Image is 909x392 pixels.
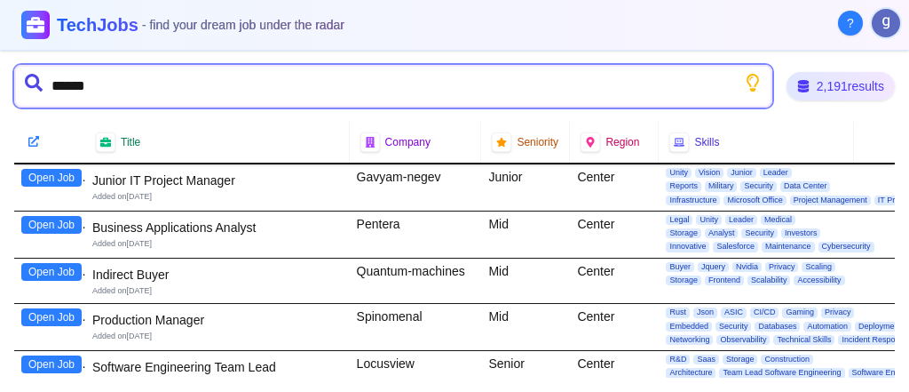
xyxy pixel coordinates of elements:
[92,358,343,376] div: Software Engineering Team Lead
[350,164,482,211] div: Gavyam-negev
[21,216,82,234] button: Open Job
[693,355,719,364] span: Saas
[695,168,723,178] span: Vision
[21,169,82,187] button: Open Job
[666,335,713,345] span: Networking
[666,322,712,332] span: Embedded
[92,285,343,297] div: Added on [DATE]
[855,322,905,332] span: Deployment
[481,212,570,258] div: Mid
[723,196,786,205] span: Microsoft Office
[57,12,344,37] h1: TechJobs
[838,11,863,36] button: About Techjobs
[92,311,343,329] div: Production Manager
[713,242,758,252] span: Salesforce
[750,308,779,317] span: CI/CD
[741,228,778,238] span: Security
[92,238,343,250] div: Added on [DATE]
[350,259,482,304] div: Quantum-machines
[666,196,720,205] span: Infrastructure
[666,308,690,317] span: Rust
[350,212,482,258] div: Pentera
[92,191,343,203] div: Added on [DATE]
[761,355,813,364] span: Construction
[121,135,140,149] span: Title
[142,18,344,32] span: - find your dream job under the radar
[666,262,694,272] span: Buyer
[747,276,791,285] span: Scalability
[517,135,558,149] span: Seniority
[872,9,900,37] img: User avatar
[762,242,815,252] span: Maintenance
[721,308,747,317] span: ASIC
[666,181,701,191] span: Reports
[716,335,770,345] span: Observability
[693,308,717,317] span: Json
[727,168,756,178] span: Junior
[21,263,82,281] button: Open Job
[92,331,343,342] div: Added on [DATE]
[705,228,739,238] span: Analyst
[92,266,343,284] div: Indirect Buyer
[744,74,762,92] button: Show search tips
[821,308,855,317] span: Privacy
[481,164,570,211] div: Junior
[870,7,902,39] button: User menu
[781,228,821,238] span: Investors
[570,259,659,304] div: Center
[818,242,874,252] span: Cybersecurity
[92,172,343,189] div: Junior IT Project Manager
[786,72,895,100] div: 2,191 results
[694,135,719,149] span: Skills
[705,181,738,191] span: Military
[765,262,799,272] span: Privacy
[481,304,570,350] div: Mid
[740,181,777,191] span: Security
[92,219,343,236] div: Business Applications Analyst
[790,196,871,205] span: Project Management
[570,212,659,258] div: Center
[705,276,744,285] span: Frontend
[481,259,570,304] div: Mid
[847,14,854,32] span: ?
[732,262,762,272] span: Nvidia
[666,215,692,225] span: Legal
[715,322,752,332] span: Security
[725,215,757,225] span: Leader
[794,276,844,285] span: Accessibility
[761,215,795,225] span: Medical
[696,215,722,225] span: Unity
[666,228,701,238] span: Storage
[782,308,818,317] span: Gaming
[666,242,709,252] span: Innovative
[21,308,82,326] button: Open Job
[760,168,792,178] span: Leader
[780,181,831,191] span: Data Center
[698,262,729,272] span: Jquery
[666,168,692,178] span: Unity
[666,276,701,285] span: Storage
[773,335,834,345] span: Technical Skills
[570,164,659,211] div: Center
[666,368,715,378] span: Architecture
[570,304,659,350] div: Center
[719,368,844,378] span: Team Lead Software Engineering
[802,262,835,272] span: Scaling
[21,356,82,373] button: Open Job
[350,304,482,350] div: Spinomenal
[666,355,690,364] span: R&D
[755,322,800,332] span: Databases
[723,355,758,364] span: Storage
[803,322,851,332] span: Automation
[605,135,639,149] span: Region
[385,135,431,149] span: Company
